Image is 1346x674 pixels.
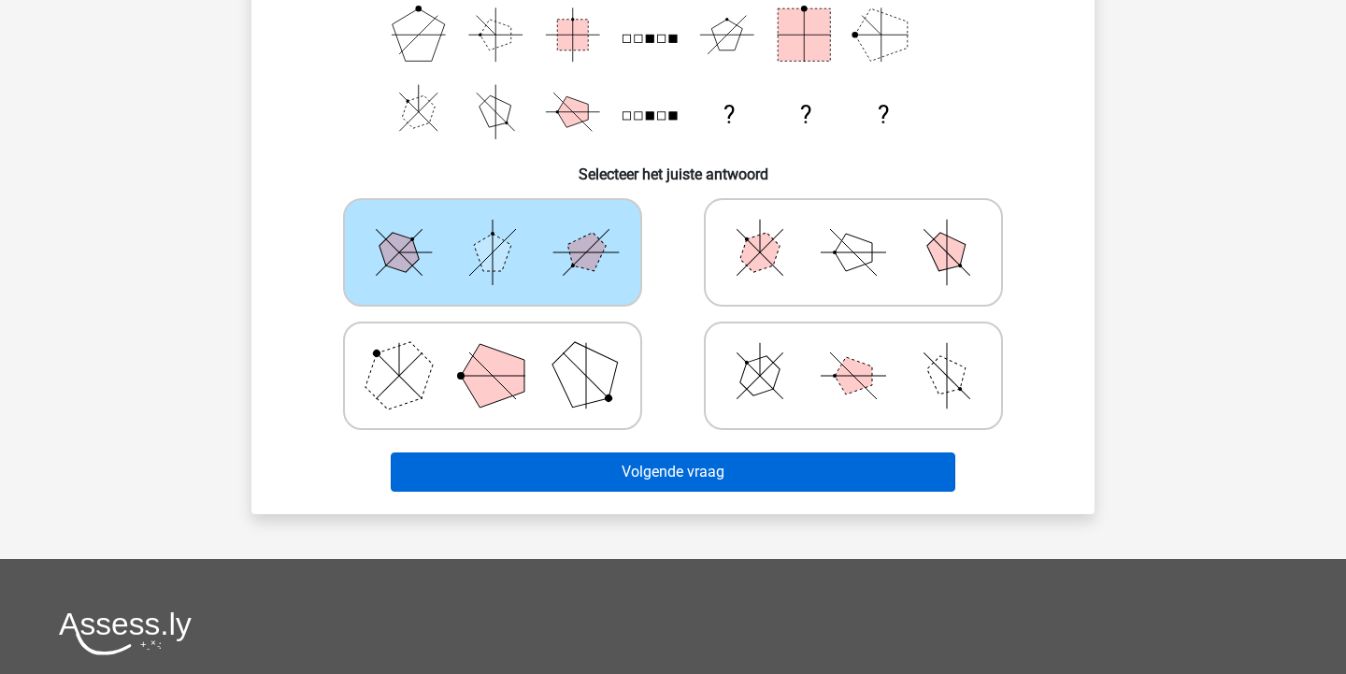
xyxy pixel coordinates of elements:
text: ? [800,101,811,129]
button: Volgende vraag [391,452,956,492]
text: ? [878,101,889,129]
h6: Selecteer het juiste antwoord [281,151,1065,183]
img: Assessly logo [59,611,192,655]
text: ? [723,101,735,129]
